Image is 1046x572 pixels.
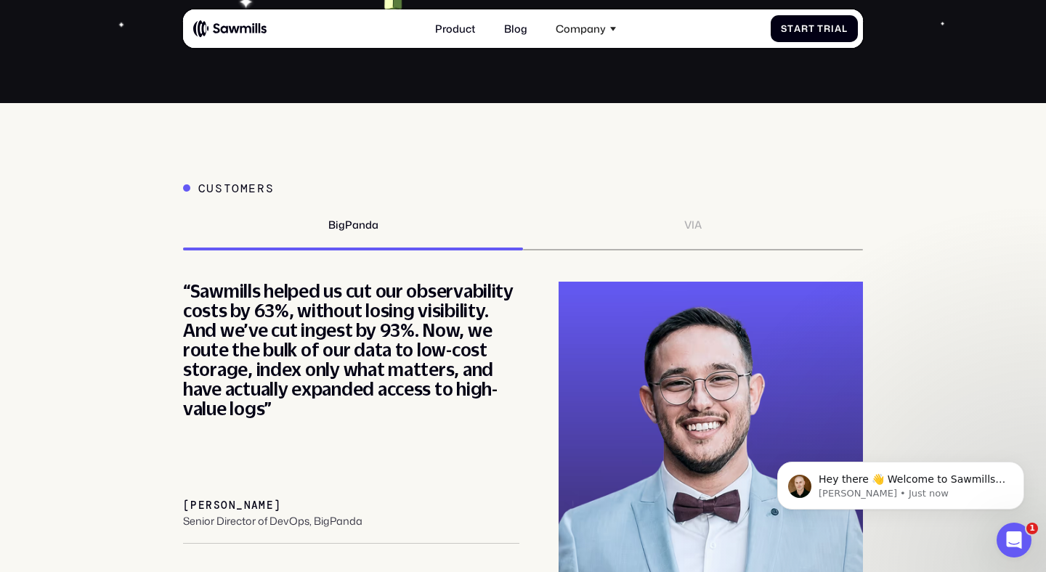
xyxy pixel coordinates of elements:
[781,23,787,34] span: S
[328,218,378,231] div: BigPanda
[831,23,835,34] span: i
[548,15,624,43] div: Company
[427,15,483,43] a: Product
[198,181,275,195] div: Customers
[1026,523,1038,534] span: 1
[808,23,815,34] span: t
[183,499,282,512] div: [PERSON_NAME]
[997,523,1031,557] iframe: Intercom live chat
[842,23,848,34] span: l
[817,23,824,34] span: T
[771,15,858,42] a: StartTrial
[755,431,1046,533] iframe: Intercom notifications message
[801,23,808,34] span: r
[496,15,535,43] a: Blog
[556,23,606,35] div: Company
[684,218,702,231] div: VIA
[794,23,801,34] span: a
[183,515,362,527] div: Senior Director of DevOps, BigPanda
[824,23,831,34] span: r
[787,23,794,34] span: t
[183,282,519,419] div: “Sawmills helped us cut our observability costs by 63%, without losing visibility. And we’ve cut ...
[835,23,842,34] span: a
